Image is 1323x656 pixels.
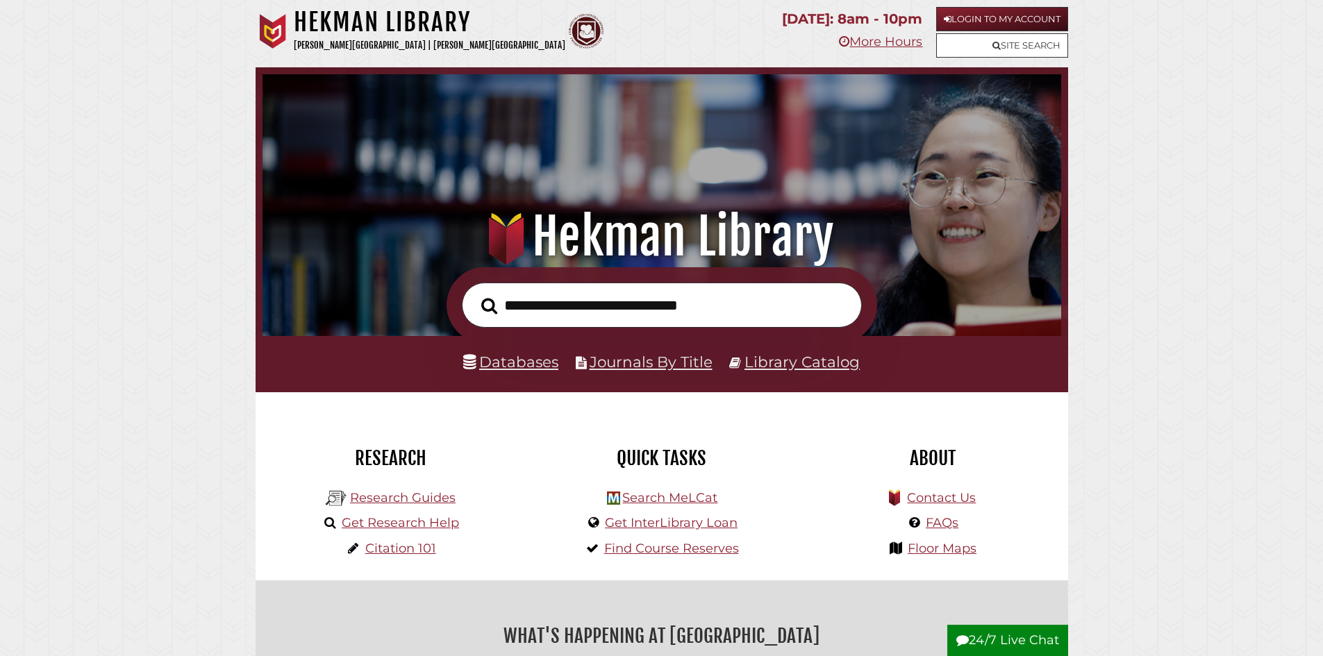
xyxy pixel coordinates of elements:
[463,353,558,371] a: Databases
[604,541,739,556] a: Find Course Reserves
[569,14,604,49] img: Calvin Theological Seminary
[256,14,290,49] img: Calvin University
[605,515,738,530] a: Get InterLibrary Loan
[294,7,565,37] h1: Hekman Library
[744,353,860,371] a: Library Catalog
[474,294,504,319] button: Search
[926,515,958,530] a: FAQs
[936,33,1068,58] a: Site Search
[342,515,459,530] a: Get Research Help
[537,446,787,470] h2: Quick Tasks
[266,446,516,470] h2: Research
[266,620,1058,652] h2: What's Happening at [GEOGRAPHIC_DATA]
[808,446,1058,470] h2: About
[839,34,922,49] a: More Hours
[326,488,347,509] img: Hekman Library Logo
[782,7,922,31] p: [DATE]: 8am - 10pm
[282,206,1041,267] h1: Hekman Library
[607,491,620,505] img: Hekman Library Logo
[350,490,456,505] a: Research Guides
[365,541,436,556] a: Citation 101
[590,353,713,371] a: Journals By Title
[907,490,976,505] a: Contact Us
[908,541,976,556] a: Floor Maps
[622,490,717,505] a: Search MeLCat
[481,297,497,314] i: Search
[294,37,565,53] p: [PERSON_NAME][GEOGRAPHIC_DATA] | [PERSON_NAME][GEOGRAPHIC_DATA]
[936,7,1068,31] a: Login to My Account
